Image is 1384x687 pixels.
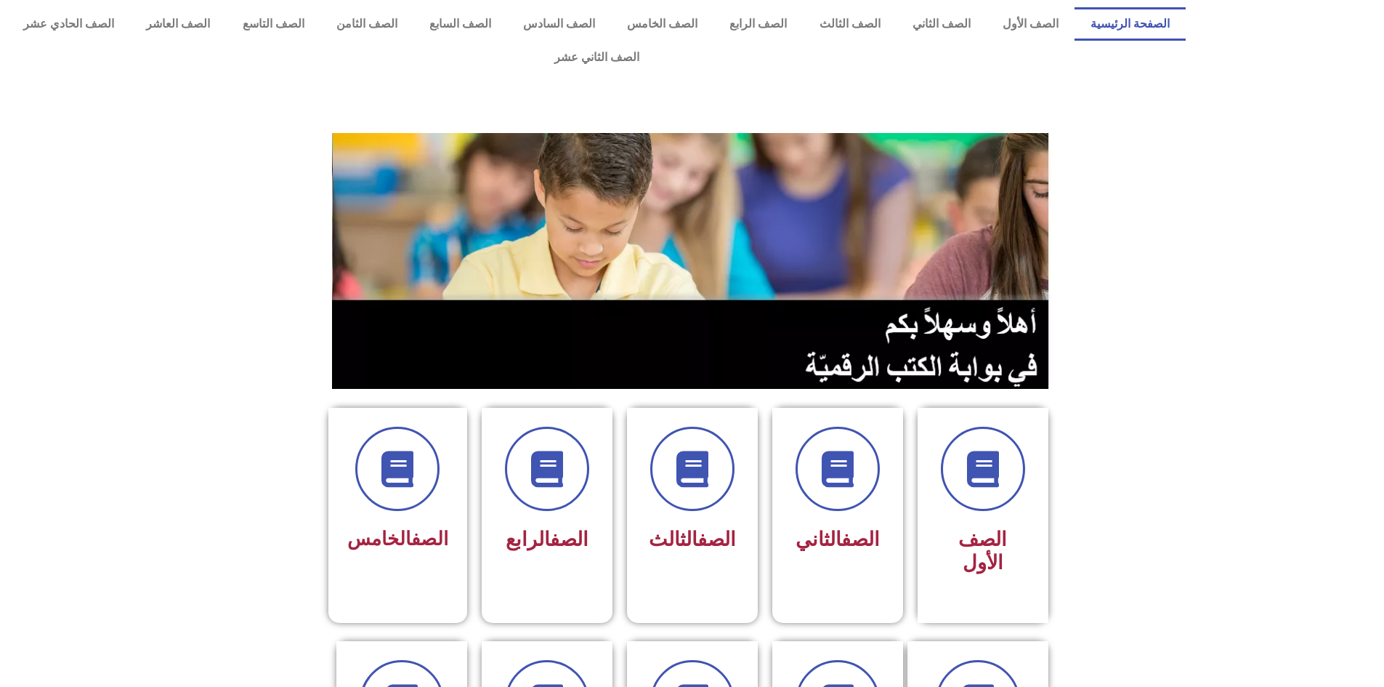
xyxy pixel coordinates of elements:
[7,41,1186,74] a: الصف الثاني عشر
[649,528,736,551] span: الثالث
[226,7,320,41] a: الصف التاسع
[841,528,880,551] a: الصف
[611,7,713,41] a: الصف الخامس
[796,528,880,551] span: الثاني
[347,528,448,550] span: الخامس
[897,7,987,41] a: الصف الثاني
[7,7,130,41] a: الصف الحادي عشر
[130,7,226,41] a: الصف العاشر
[413,7,507,41] a: الصف السابع
[506,528,588,551] span: الرابع
[507,7,611,41] a: الصف السادس
[1075,7,1186,41] a: الصفحة الرئيسية
[411,528,448,550] a: الصف
[550,528,588,551] a: الصف
[697,528,736,551] a: الصف
[320,7,413,41] a: الصف الثامن
[803,7,896,41] a: الصف الثالث
[713,7,803,41] a: الصف الرابع
[958,528,1007,574] span: الصف الأول
[987,7,1075,41] a: الصف الأول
